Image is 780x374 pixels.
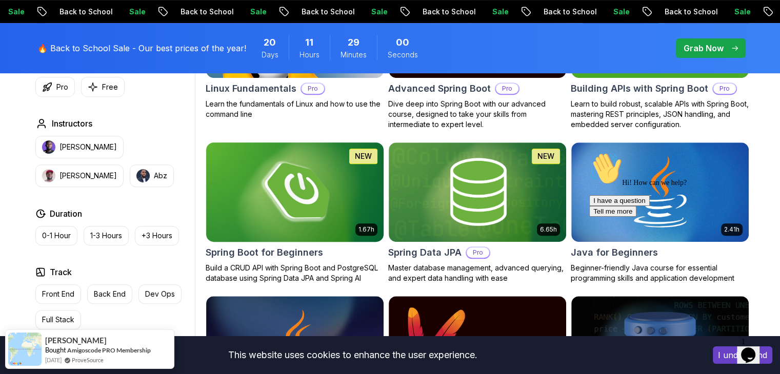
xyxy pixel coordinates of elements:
p: Back to School [656,7,726,17]
button: instructor img[PERSON_NAME] [35,164,124,187]
span: Seconds [388,50,418,60]
p: Master database management, advanced querying, and expert data handling with ease [388,263,567,283]
span: 11 Hours [305,35,313,50]
p: Back to School [293,7,363,17]
button: 0-1 Hour [35,226,77,245]
h2: Instructors [52,117,92,130]
p: [PERSON_NAME] [59,171,117,181]
p: Sale [484,7,516,17]
p: Back to School [414,7,484,17]
p: 6.65h [540,225,557,234]
p: Back to School [51,7,121,17]
p: NEW [355,151,372,161]
button: Pro [35,77,75,97]
span: Hi! How can we help? [4,31,102,38]
p: Beginner-friendly Java course for essential programming skills and application development [571,263,749,283]
h2: Advanced Spring Boot [388,81,491,96]
span: [PERSON_NAME] [45,336,107,345]
p: Sale [121,7,153,17]
img: Spring Data JPA card [389,142,566,242]
button: instructor img[PERSON_NAME] [35,136,124,158]
p: [PERSON_NAME] [59,142,117,152]
p: Sale [242,7,274,17]
p: Sale [605,7,637,17]
p: Pro [56,82,68,92]
p: Pro [496,84,518,94]
iframe: chat widget [585,148,770,328]
img: instructor img [42,169,55,182]
p: 1.67h [358,225,374,234]
span: 20 Days [264,35,276,50]
p: NEW [537,151,554,161]
a: Spring Data JPA card6.65hNEWSpring Data JPAProMaster database management, advanced querying, and ... [388,142,567,283]
p: Pro [302,84,324,94]
p: Learn the fundamentals of Linux and how to use the command line [206,99,384,119]
a: Java for Beginners card2.41hJava for BeginnersBeginner-friendly Java course for essential program... [571,142,749,283]
img: instructor img [42,140,55,154]
span: Bought [45,346,66,354]
div: 👋Hi! How can we help?I have a questionTell me more [4,4,189,69]
a: Amigoscode PRO Membership [67,346,151,354]
p: 0-1 Hour [42,231,71,241]
img: instructor img [136,169,150,182]
p: Full Stack [42,315,74,325]
h2: Track [50,266,72,278]
img: provesource social proof notification image [8,333,42,366]
h2: Duration [50,207,82,220]
p: Sale [363,7,395,17]
button: 1-3 Hours [84,226,129,245]
h2: Spring Boot for Beginners [206,245,323,260]
img: Java for Beginners card [571,142,749,242]
p: Dive deep into Spring Boot with our advanced course, designed to take your skills from intermedia... [388,99,567,130]
span: 0 Seconds [396,35,409,50]
p: Back to School [172,7,242,17]
p: Pro [713,84,736,94]
h2: Spring Data JPA [388,245,462,260]
span: Days [262,50,278,60]
span: 29 Minutes [348,35,359,50]
button: Full Stack [35,310,81,329]
span: Minutes [341,50,367,60]
a: Spring Boot for Beginners card1.67hNEWSpring Boot for BeginnersBuild a CRUD API with Spring Boot ... [206,142,384,283]
p: Pro [467,247,489,258]
p: +3 Hours [142,231,172,241]
button: Tell me more [4,58,51,69]
p: Sale [726,7,758,17]
p: 🔥 Back to School Sale - Our best prices of the year! [37,42,246,54]
p: Grab Now [684,42,724,54]
h2: Building APIs with Spring Boot [571,81,708,96]
button: +3 Hours [135,226,179,245]
p: Build a CRUD API with Spring Boot and PostgreSQL database using Spring Data JPA and Spring AI [206,263,384,283]
p: Back to School [535,7,605,17]
img: :wave: [4,4,37,37]
p: Back End [94,289,126,299]
button: Free [81,77,125,97]
h2: Linux Fundamentals [206,81,296,96]
button: instructor imgAbz [130,164,174,187]
p: Dev Ops [145,289,175,299]
button: I have a question [4,47,65,58]
img: Spring Boot for Beginners card [202,140,388,244]
p: Abz [154,171,167,181]
button: Dev Ops [138,284,182,304]
p: 1-3 Hours [90,231,122,241]
h2: Java for Beginners [571,245,658,260]
span: Hours [299,50,319,60]
button: Front End [35,284,81,304]
span: [DATE] [45,356,62,364]
p: Free [102,82,118,92]
button: Accept cookies [713,346,772,364]
p: Learn to build robust, scalable APIs with Spring Boot, mastering REST principles, JSON handling, ... [571,99,749,130]
iframe: chat widget [737,333,770,364]
button: Back End [87,284,132,304]
p: Front End [42,289,74,299]
div: This website uses cookies to enhance the user experience. [8,344,697,366]
a: ProveSource [72,356,104,364]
